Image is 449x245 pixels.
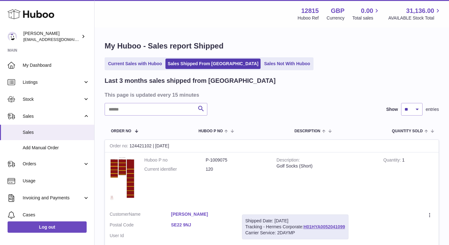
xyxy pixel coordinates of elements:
[327,15,345,21] div: Currency
[171,222,233,228] a: SE22 9NJ
[378,152,439,207] td: 1
[23,96,83,102] span: Stock
[206,166,267,172] dd: 120
[144,157,206,163] dt: Huboo P no
[105,41,439,51] h1: My Huboo - Sales report Shipped
[388,7,441,21] a: 31,136.00 AVAILABLE Stock Total
[331,7,344,15] strong: GBP
[277,163,374,169] div: Golf Socks (Short)
[199,129,223,133] span: Huboo P no
[23,212,89,218] span: Cases
[386,106,398,112] label: Show
[406,7,434,15] span: 31,136.00
[23,31,80,43] div: [PERSON_NAME]
[242,214,348,239] div: Tracking - Hermes Corporate:
[352,7,380,21] a: 0.00 Total sales
[301,7,319,15] strong: 12815
[105,91,437,98] h3: This page is updated every 15 minutes
[352,15,380,21] span: Total sales
[110,212,129,217] span: Customer
[110,211,171,219] dt: Name
[8,32,17,41] img: shophawksclub@gmail.com
[23,195,83,201] span: Invoicing and Payments
[144,166,206,172] dt: Current identifier
[277,157,300,164] strong: Description
[303,224,345,229] a: H01HYA0052041099
[392,129,423,133] span: Quantity Sold
[23,161,83,167] span: Orders
[245,218,345,224] div: Shipped Date: [DATE]
[165,59,261,69] a: Sales Shipped From [GEOGRAPHIC_DATA]
[23,37,93,42] span: [EMAIL_ADDRESS][DOMAIN_NAME]
[23,113,83,119] span: Sales
[105,140,439,152] div: 124421102 | [DATE]
[110,222,171,230] dt: Postal Code
[111,129,131,133] span: Order No
[110,143,130,150] strong: Order no
[23,62,89,68] span: My Dashboard
[171,211,233,217] a: [PERSON_NAME]
[23,178,89,184] span: Usage
[245,230,345,236] div: Carrier Service: 2DAYMP
[388,15,441,21] span: AVAILABLE Stock Total
[110,157,135,200] img: 128151725535180.jpeg
[106,59,164,69] a: Current Sales with Huboo
[294,129,320,133] span: Description
[383,157,402,164] strong: Quantity
[8,221,87,233] a: Log out
[206,157,267,163] dd: P-1009075
[298,15,319,21] div: Huboo Ref
[110,233,171,239] dt: User Id
[361,7,373,15] span: 0.00
[426,106,439,112] span: entries
[23,79,83,85] span: Listings
[23,145,89,151] span: Add Manual Order
[262,59,312,69] a: Sales Not With Huboo
[105,77,276,85] h2: Last 3 months sales shipped from [GEOGRAPHIC_DATA]
[23,129,89,135] span: Sales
